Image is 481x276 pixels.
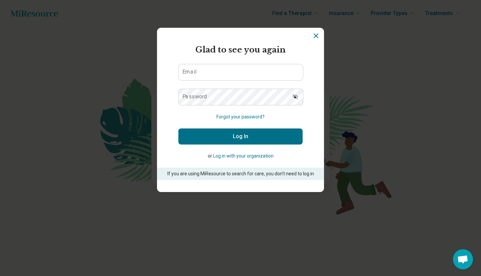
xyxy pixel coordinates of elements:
button: Log In [178,128,303,145]
p: or [178,153,303,160]
button: Forgot your password? [216,113,265,120]
button: Log in with your organization [213,153,274,160]
label: Password [182,94,207,99]
h2: Glad to see you again [178,44,303,56]
label: Email [182,69,196,75]
button: Dismiss [312,32,320,40]
section: Login Dialog [157,28,324,192]
p: If you are using MiResource to search for care, you don’t need to log in [166,170,315,177]
button: Show password [288,89,303,105]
